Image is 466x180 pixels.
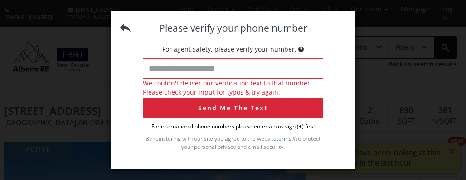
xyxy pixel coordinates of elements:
img: back [120,23,131,33]
p: For agent safety, please verify your number. [143,45,323,54]
p: For international phone numbers please enter a plus sign (+) first [143,123,323,130]
p: By registering with our site you agree to the website . We protect your personal privacy and emai... [143,135,323,150]
p: We couldn't deliver our verification text to that number. Please check your input for typos & try... [143,79,323,97]
h4: Please verify your phone number [143,23,323,33]
button: Send Me The Text [143,98,323,118]
a: terms [277,135,291,142]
